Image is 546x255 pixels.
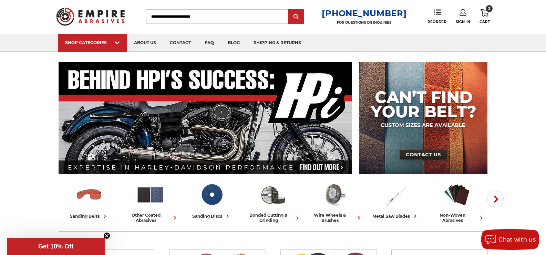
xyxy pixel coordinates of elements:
a: faq [198,34,221,52]
div: SHOP CATEGORIES [65,40,120,45]
a: about us [127,34,163,52]
span: 2 [486,5,493,12]
div: non-woven abrasives [429,213,485,223]
a: shipping & returns [247,34,308,52]
a: contact [163,34,198,52]
div: other coated abrasives [123,213,178,223]
a: Reorder [427,9,446,24]
a: non-woven abrasives [429,180,485,223]
div: bonded cutting & grinding [245,213,301,223]
a: sanding discs [184,180,240,220]
a: [PHONE_NUMBER] [322,8,406,18]
img: Bonded Cutting & Grinding [259,180,287,209]
span: Get 10% Off [38,243,73,250]
button: Next [487,191,504,207]
div: sanding belts [70,213,109,220]
a: wire wheels & brushes [307,180,362,223]
img: Other Coated Abrasives [136,180,165,209]
a: 2 Cart [480,9,490,24]
img: Empire Abrasives [56,3,125,30]
img: Non-woven Abrasives [443,180,471,209]
img: Metal Saw Blades [381,180,410,209]
a: sanding belts [61,180,117,220]
img: Sanding Belts [75,180,103,209]
input: Submit [289,10,303,24]
a: other coated abrasives [123,180,178,223]
p: FOR QUESTIONS OR INQUIRIES [322,20,406,25]
img: promo banner for custom belts. [359,62,487,174]
div: wire wheels & brushes [307,213,362,223]
div: sanding discs [192,213,231,220]
span: Sign In [456,20,471,24]
div: Get 10% OffClose teaser [7,238,105,255]
a: metal saw blades [368,180,424,220]
div: metal saw blades [372,213,419,220]
img: Banner for an interview featuring Horsepower Inc who makes Harley performance upgrades featured o... [59,62,352,174]
img: Wire Wheels & Brushes [320,180,349,209]
button: Close teaser [103,232,110,239]
button: Chat with us [481,229,539,250]
span: Reorder [427,20,446,24]
span: Chat with us [498,236,536,243]
a: blog [221,34,247,52]
img: Sanding Discs [197,180,226,209]
span: Cart [480,20,490,24]
a: bonded cutting & grinding [245,180,301,223]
